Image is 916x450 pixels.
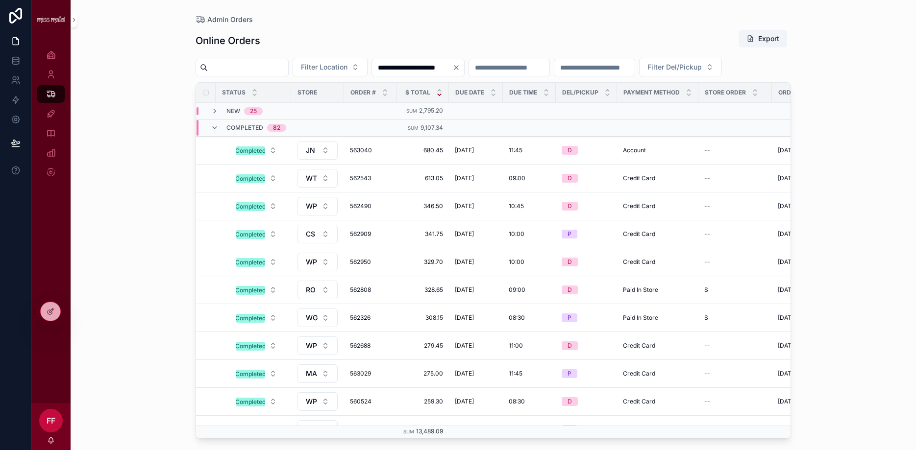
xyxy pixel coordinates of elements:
[509,202,550,210] a: 10:45
[207,15,253,24] span: Admin Orders
[509,146,550,154] a: 11:45
[704,202,766,210] a: --
[778,202,840,210] a: [DATE] 8:15 am
[509,146,522,154] span: 11:45
[509,370,522,378] span: 11:45
[350,174,391,182] span: 562543
[228,421,285,438] button: Select Button
[350,258,391,266] a: 562950
[562,89,598,96] span: Del/Pickup
[509,230,550,238] a: 10:00
[562,146,611,155] a: D
[455,202,474,210] span: [DATE]
[301,62,347,72] span: Filter Location
[562,369,611,378] a: P
[196,15,253,24] a: Admin Orders
[405,89,430,96] span: $ Total
[623,146,693,154] a: Account
[568,146,572,155] div: D
[568,313,571,322] div: P
[403,202,443,210] a: 346.50
[419,107,443,114] span: 2,795.20
[408,125,419,131] small: Sum
[778,202,819,210] span: [DATE] 8:15 am
[704,258,710,266] span: --
[455,174,497,182] a: [DATE]
[227,420,285,439] a: Select Button
[306,285,316,295] span: RO
[704,314,708,322] span: S
[421,124,443,131] span: 9,107.34
[455,146,474,154] span: [DATE]
[509,258,550,266] a: 10:00
[509,174,525,182] span: 09:00
[350,370,391,378] span: 563029
[704,230,766,238] a: --
[403,230,443,238] span: 341.75
[228,393,285,410] button: Select Button
[297,224,338,244] a: Select Button
[227,392,285,411] a: Select Button
[623,314,658,322] span: Paid In Store
[228,309,285,327] button: Select Button
[235,398,266,406] div: Completed
[306,201,317,211] span: WP
[509,202,524,210] span: 10:45
[623,202,693,210] a: Credit Card
[297,225,338,243] button: Select Button
[403,398,443,405] a: 259.30
[778,398,820,405] span: [DATE] 8:55 am
[562,397,611,406] a: D
[704,146,710,154] span: --
[297,308,338,327] button: Select Button
[227,336,285,355] a: Select Button
[778,89,823,96] span: Order Placed
[509,89,537,96] span: Due Time
[562,285,611,294] a: D
[235,258,266,267] div: Completed
[297,336,338,355] a: Select Button
[306,173,317,183] span: WT
[306,229,315,239] span: CS
[350,230,391,238] a: 562909
[306,397,317,406] span: WP
[623,398,655,405] span: Credit Card
[623,202,655,210] span: Credit Card
[455,286,497,294] a: [DATE]
[297,141,338,160] a: Select Button
[350,314,391,322] a: 562326
[455,342,474,350] span: [DATE]
[623,230,655,238] span: Credit Card
[623,342,693,350] a: Credit Card
[306,369,317,379] span: MA
[778,230,821,238] span: [DATE] 2:06 pm
[293,58,368,76] button: Select Button
[403,342,443,350] a: 279.45
[509,230,524,238] span: 10:00
[228,142,285,159] button: Select Button
[455,230,474,238] span: [DATE]
[778,146,820,154] span: [DATE] 3:35 pm
[509,314,525,322] span: 08:30
[778,342,820,350] span: [DATE] 4:18 pm
[778,146,840,154] a: [DATE] 3:35 pm
[704,398,710,405] span: --
[704,342,710,350] span: --
[403,314,443,322] span: 308.15
[403,258,443,266] a: 329.70
[704,202,710,210] span: --
[568,202,572,211] div: D
[778,258,840,266] a: [DATE] 8:02 pm
[704,370,766,378] a: --
[568,285,572,294] div: D
[778,258,821,266] span: [DATE] 8:02 pm
[568,369,571,378] div: P
[509,398,550,405] a: 08:30
[778,370,840,378] a: [DATE] 1:46 pm
[228,169,285,187] button: Select Button
[704,286,766,294] a: S
[403,174,443,182] span: 613.05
